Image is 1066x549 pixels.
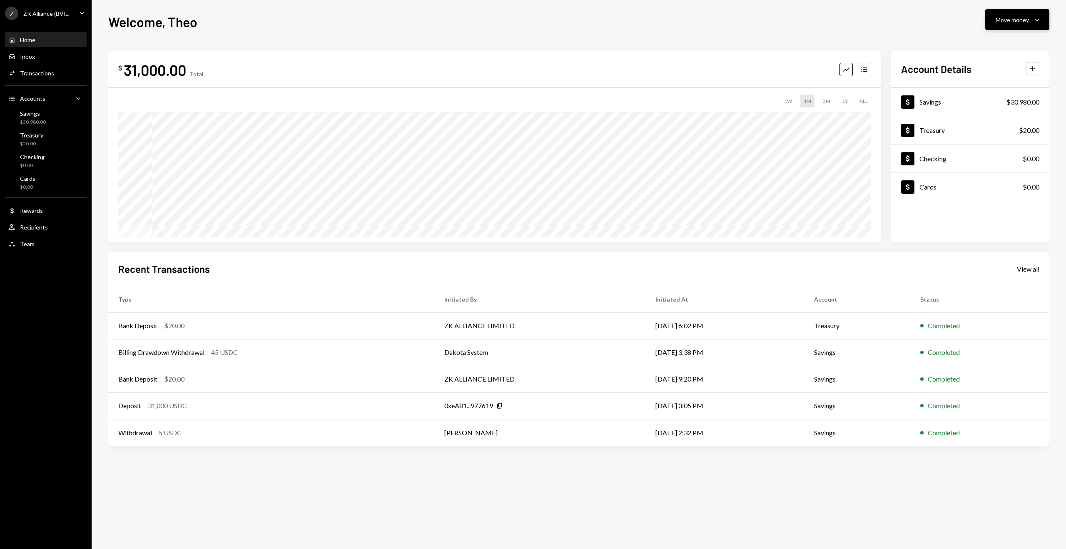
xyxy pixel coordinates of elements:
[819,95,834,107] div: 3M
[5,172,87,192] a: Cards$0.00
[891,88,1049,116] a: Savings$30,980.00
[910,286,1049,312] th: Status
[118,401,141,411] div: Deposit
[1023,182,1039,192] div: $0.00
[20,140,43,147] div: $20.00
[124,60,186,79] div: 31,000.00
[118,321,157,331] div: Bank Deposit
[5,32,87,47] a: Home
[164,374,184,384] div: $20.00
[20,175,35,182] div: Cards
[891,116,1049,144] a: Treasury$20.00
[928,374,960,384] div: Completed
[804,392,910,419] td: Savings
[118,374,157,384] div: Bank Deposit
[1017,265,1039,273] div: View all
[20,95,45,102] div: Accounts
[434,286,645,312] th: Initiated By
[5,220,87,235] a: Recipients
[919,98,941,106] div: Savings
[118,64,122,72] div: $
[645,366,804,392] td: [DATE] 9:20 PM
[20,207,43,214] div: Rewards
[5,129,87,149] a: Treasury$20.00
[645,419,804,446] td: [DATE] 2:32 PM
[23,10,70,17] div: ZK Alliance (BVI...
[159,428,182,438] div: 5 USDC
[434,419,645,446] td: [PERSON_NAME]
[20,184,35,191] div: $0.00
[1019,125,1039,135] div: $20.00
[919,155,946,162] div: Checking
[804,366,910,392] td: Savings
[164,321,184,331] div: $20.00
[108,13,197,30] h1: Welcome, Theo
[928,321,960,331] div: Completed
[804,339,910,366] td: Savings
[5,236,87,251] a: Team
[20,153,45,160] div: Checking
[928,428,960,438] div: Completed
[996,15,1029,24] div: Move money
[919,183,936,191] div: Cards
[118,428,152,438] div: Withdrawal
[5,65,87,80] a: Transactions
[856,95,871,107] div: ALL
[20,110,46,117] div: Savings
[434,339,645,366] td: Dakota System
[928,347,960,357] div: Completed
[5,151,87,171] a: Checking$0.00
[118,347,204,357] div: Billing Drawdown Withdrawal
[20,119,46,126] div: $30,980.00
[5,49,87,64] a: Inbox
[645,339,804,366] td: [DATE] 3:38 PM
[5,91,87,106] a: Accounts
[20,36,35,43] div: Home
[434,312,645,339] td: ZK ALLIANCE LIMITED
[211,347,238,357] div: 45 USDC
[1006,97,1039,107] div: $30,980.00
[919,126,945,134] div: Treasury
[20,224,48,231] div: Recipients
[5,107,87,127] a: Savings$30,980.00
[928,401,960,411] div: Completed
[781,95,795,107] div: 1W
[434,366,645,392] td: ZK ALLIANCE LIMITED
[20,132,43,139] div: Treasury
[5,7,18,20] div: Z
[804,312,910,339] td: Treasury
[20,240,35,247] div: Team
[839,95,851,107] div: 1Y
[20,70,54,77] div: Transactions
[108,286,434,312] th: Type
[804,419,910,446] td: Savings
[645,286,804,312] th: Initiated At
[444,401,493,411] div: 0xeA81...977619
[1017,264,1039,273] a: View all
[901,62,971,76] h2: Account Details
[645,392,804,419] td: [DATE] 3:05 PM
[20,162,45,169] div: $0.00
[985,9,1049,30] button: Move money
[891,173,1049,201] a: Cards$0.00
[148,401,187,411] div: 31,000 USDC
[1023,154,1039,164] div: $0.00
[891,145,1049,172] a: Checking$0.00
[189,70,203,77] div: Total
[804,286,910,312] th: Account
[20,53,35,60] div: Inbox
[645,312,804,339] td: [DATE] 6:02 PM
[5,203,87,218] a: Rewards
[118,262,210,276] h2: Recent Transactions
[800,95,814,107] div: 1M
